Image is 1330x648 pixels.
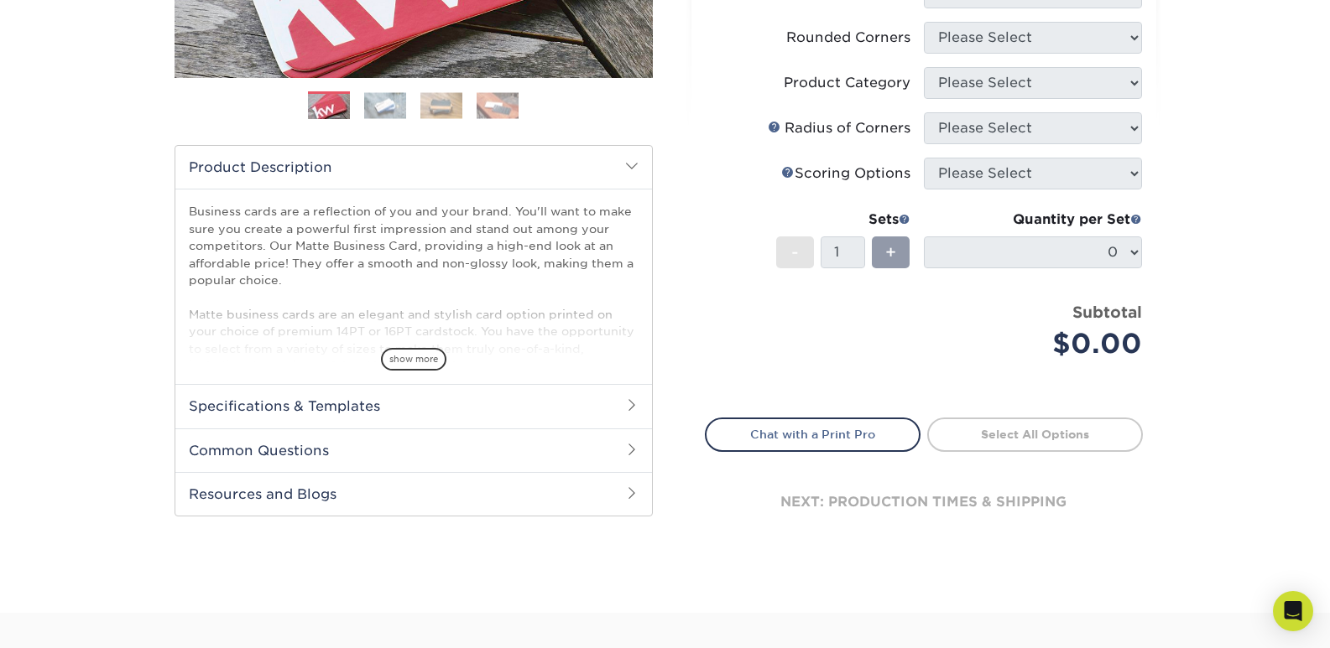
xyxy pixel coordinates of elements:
[175,472,652,516] h2: Resources and Blogs
[1072,303,1142,321] strong: Subtotal
[927,417,1143,451] a: Select All Options
[364,92,406,118] img: Business Cards 02
[308,86,350,127] img: Business Cards 01
[1273,591,1313,631] div: Open Intercom Messenger
[768,118,910,138] div: Radius of Corners
[4,597,143,642] iframe: Google Customer Reviews
[786,28,910,48] div: Rounded Corners
[776,210,910,230] div: Sets
[420,92,462,118] img: Business Cards 03
[936,324,1142,364] div: $0.00
[477,92,519,118] img: Business Cards 04
[784,73,910,93] div: Product Category
[885,240,896,265] span: +
[175,428,652,472] h2: Common Questions
[705,417,921,451] a: Chat with a Print Pro
[705,452,1143,552] div: next: production times & shipping
[791,240,799,265] span: -
[175,146,652,189] h2: Product Description
[924,210,1142,230] div: Quantity per Set
[381,348,446,371] span: show more
[175,384,652,428] h2: Specifications & Templates
[189,203,639,442] p: Business cards are a reflection of you and your brand. You'll want to make sure you create a powe...
[781,163,910,184] div: Scoring Options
